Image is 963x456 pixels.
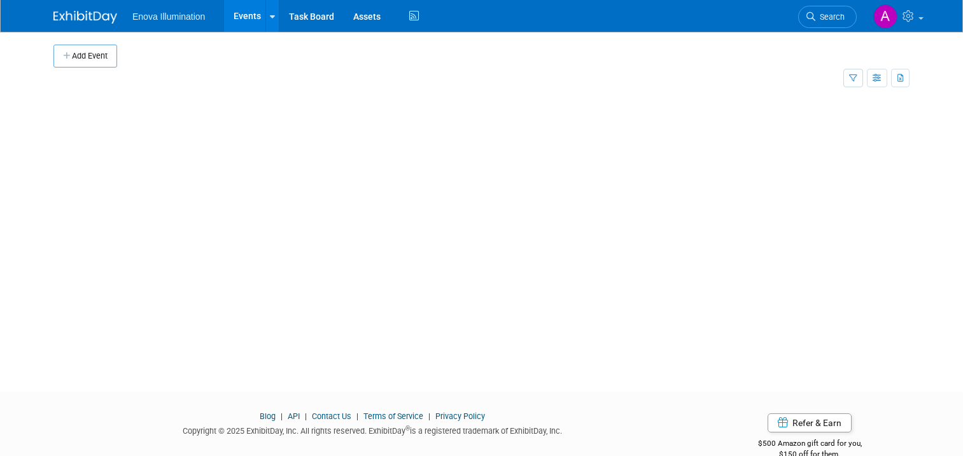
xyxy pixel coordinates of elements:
[288,411,300,421] a: API
[873,4,897,29] img: Andrea Miller
[768,413,852,432] a: Refer & Earn
[425,411,433,421] span: |
[53,45,117,68] button: Add Event
[132,11,205,22] span: Enova Illumination
[53,422,691,437] div: Copyright © 2025 ExhibitDay, Inc. All rights reserved. ExhibitDay is a registered trademark of Ex...
[798,6,857,28] a: Search
[53,11,117,24] img: ExhibitDay
[312,411,351,421] a: Contact Us
[405,425,410,432] sup: ®
[278,411,286,421] span: |
[353,411,362,421] span: |
[260,411,276,421] a: Blog
[363,411,423,421] a: Terms of Service
[815,12,845,22] span: Search
[435,411,485,421] a: Privacy Policy
[302,411,310,421] span: |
